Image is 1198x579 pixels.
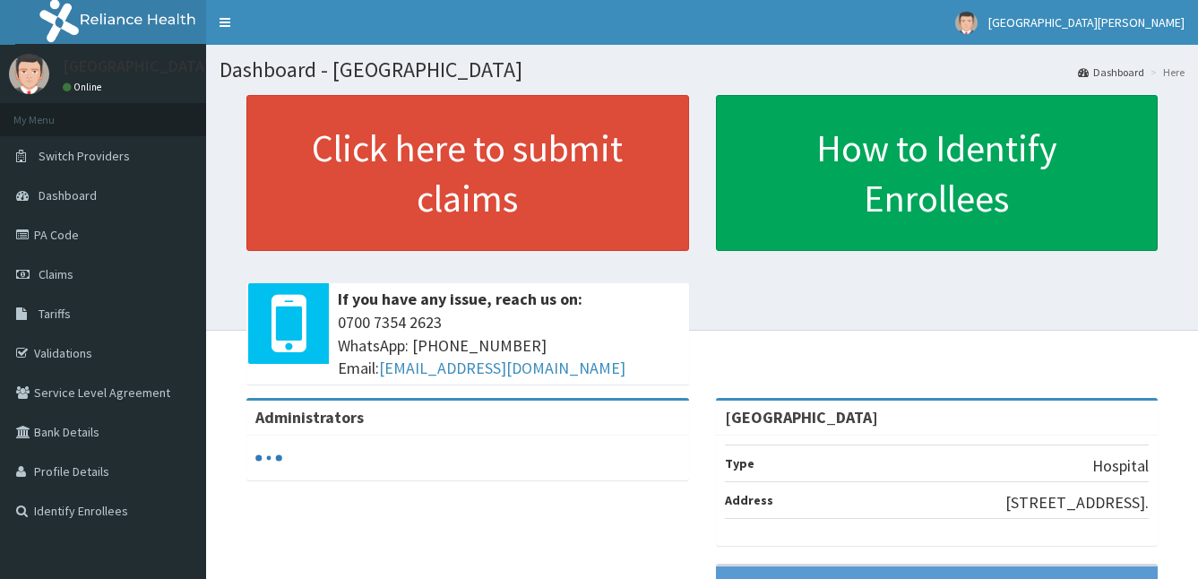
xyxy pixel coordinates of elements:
svg: audio-loading [255,445,282,471]
li: Here [1146,65,1185,80]
a: Click here to submit claims [246,95,689,251]
h1: Dashboard - [GEOGRAPHIC_DATA] [220,58,1185,82]
p: [STREET_ADDRESS]. [1005,491,1149,514]
a: Online [63,81,106,93]
span: Dashboard [39,187,97,203]
strong: [GEOGRAPHIC_DATA] [725,407,878,428]
span: Tariffs [39,306,71,322]
a: How to Identify Enrollees [716,95,1159,251]
span: Switch Providers [39,148,130,164]
span: [GEOGRAPHIC_DATA][PERSON_NAME] [988,14,1185,30]
p: [GEOGRAPHIC_DATA][PERSON_NAME] [63,58,328,74]
img: User Image [9,54,49,94]
p: Hospital [1092,454,1149,478]
b: Address [725,492,773,508]
a: [EMAIL_ADDRESS][DOMAIN_NAME] [379,358,625,378]
img: User Image [955,12,978,34]
b: If you have any issue, reach us on: [338,289,582,309]
b: Type [725,455,754,471]
a: Dashboard [1078,65,1144,80]
span: 0700 7354 2623 WhatsApp: [PHONE_NUMBER] Email: [338,311,680,380]
span: Claims [39,266,73,282]
b: Administrators [255,407,364,428]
